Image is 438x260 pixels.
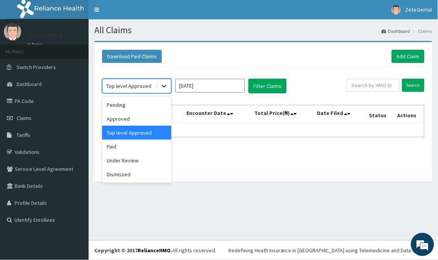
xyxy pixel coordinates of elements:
th: Actions [394,105,425,123]
h1: All Claims [94,25,432,35]
a: Online [27,42,45,47]
span: Zeta Dental [406,6,432,13]
button: Filter Claims [248,79,287,93]
div: Dismissed [102,167,171,181]
span: Switch Providers [17,64,56,71]
th: Encounter Date [183,105,251,123]
a: Dashboard [382,28,410,34]
a: Add Claim [392,50,425,63]
button: Download Paid Claims [102,50,162,63]
img: d_794563401_company_1708531726252_794563401 [14,39,31,58]
div: Paid [102,140,171,154]
footer: All rights reserved. [89,240,438,260]
div: Approved [102,112,171,126]
li: Claims [411,28,432,34]
p: Zeta Dental [27,31,63,38]
div: Redefining Heath Insurance in [GEOGRAPHIC_DATA] using Telemedicine and Data Science! [228,246,432,254]
div: Under Review [102,154,171,167]
textarea: Type your message and hit 'Enter' [4,176,147,203]
th: Date Filed [314,105,366,123]
div: Minimize live chat window [126,4,145,22]
input: Search [402,79,425,92]
img: User Image [391,5,401,15]
div: Top level Approved [106,82,151,90]
th: Total Price(₦) [251,105,314,123]
span: We're online! [45,80,106,158]
div: Top level Approved [102,126,171,140]
input: Select Month and Year [175,79,245,93]
input: Search by HMO ID [347,79,399,92]
a: RelianceHMO [138,247,171,254]
span: Claims [17,115,32,122]
strong: Copyright © 2017 . [94,247,172,254]
span: Tariffs [17,132,30,138]
div: Chat with us now [40,43,129,53]
span: Dashboard [17,81,42,88]
div: Pending [102,98,171,112]
img: User Image [4,23,21,41]
th: Status [366,105,394,123]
